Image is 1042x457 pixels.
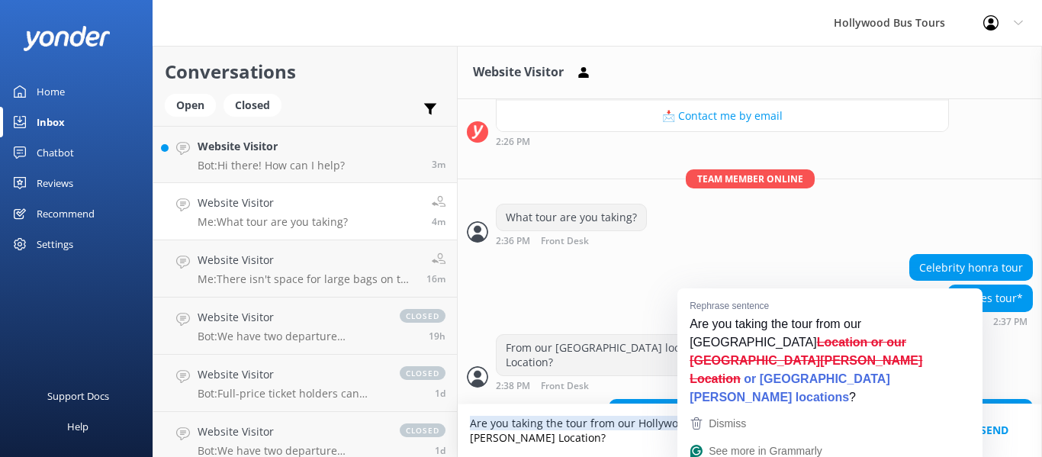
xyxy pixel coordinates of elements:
div: Closed [224,94,281,117]
a: Website VisitorBot:Hi there! How can I help?3m [153,126,457,183]
span: Sep 19 2025 10:58am (UTC -07:00) America/Tijuana [435,444,445,457]
p: Me: There isn't space for large bags on the 3.5-hour tour from [GEOGRAPHIC_DATA][PERSON_NAME], bu... [198,272,415,286]
textarea: To enrich screen reader interactions, please activate Accessibility in Grammarly extension settings [458,404,1042,457]
h2: Conversations [165,57,445,86]
a: Website VisitorBot:We have two departure locations: 1. [STREET_ADDRESS] - Please check-in inside ... [153,298,457,355]
p: Bot: We have two departure locations: 1. [STREET_ADDRESS] - Please check-in inside the [GEOGRAPHI... [198,330,384,343]
strong: 2:26 PM [496,137,530,146]
span: closed [400,423,445,437]
div: From our [GEOGRAPHIC_DATA] location or the [GEOGRAPHIC_DATA][PERSON_NAME] Location? [497,335,948,375]
div: Home [37,76,65,107]
span: closed [400,309,445,323]
h4: Website Visitor [198,366,384,383]
button: Send [966,404,1023,457]
span: closed [400,366,445,380]
a: Closed [224,96,289,113]
h4: Website Visitor [198,423,384,440]
button: 📩 Contact me by email [497,101,948,131]
div: Homes tour* [948,285,1032,311]
img: yonder-white-logo.png [23,26,111,51]
div: What tour are you taking? [497,204,646,230]
div: Sep 20 2025 02:37pm (UTC -07:00) America/Tijuana [947,316,1033,327]
div: Open [165,94,216,117]
div: Reviews [37,168,73,198]
strong: 2:38 PM [496,381,530,391]
div: Support Docs [47,381,109,411]
h4: Website Visitor [198,309,384,326]
div: Recommend [37,198,95,229]
a: Open [165,96,224,113]
p: Bot: Hi there! How can I help? [198,159,345,172]
span: Sep 19 2025 07:05pm (UTC -07:00) America/Tijuana [429,330,445,343]
a: Website VisitorBot:Full-price ticket holders can cancel their tour and receive a full refund up t... [153,355,457,412]
div: Sep 20 2025 02:38pm (UTC -07:00) America/Tijuana [496,380,949,391]
span: Front Desk [541,381,589,391]
strong: 2:37 PM [993,317,1028,327]
a: Website VisitorMe:What tour are you taking?4m [153,183,457,240]
span: Front Desk [541,237,589,246]
p: Me: What tour are you taking? [198,215,348,229]
h4: Website Visitor [198,252,415,269]
strong: 2:36 PM [496,237,530,246]
h3: Website Visitor [473,63,564,82]
div: Sep 20 2025 02:36pm (UTC -07:00) America/Tijuana [496,235,647,246]
span: Sep 20 2025 02:36pm (UTC -07:00) America/Tijuana [432,215,445,228]
div: Help [67,411,88,442]
p: Bot: Full-price ticket holders can cancel their tour and receive a full refund up to 24 hours bef... [198,387,384,401]
span: Team member online [686,169,815,188]
div: Celebrity honra tour [910,255,1032,281]
div: Sep 20 2025 02:26pm (UTC -07:00) America/Tijuana [496,136,949,146]
div: Chatbot [37,137,74,168]
a: Website VisitorMe:There isn't space for large bags on the 3.5-hour tour from [GEOGRAPHIC_DATA][PE... [153,240,457,298]
h4: Website Visitor [198,138,345,155]
span: Sep 19 2025 01:17pm (UTC -07:00) America/Tijuana [435,387,445,400]
h4: Website Visitor [198,195,348,211]
div: Inbox [37,107,65,137]
span: Sep 20 2025 02:37pm (UTC -07:00) America/Tijuana [432,158,445,171]
div: Settings [37,229,73,259]
span: Sep 20 2025 02:23pm (UTC -07:00) America/Tijuana [426,272,445,285]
